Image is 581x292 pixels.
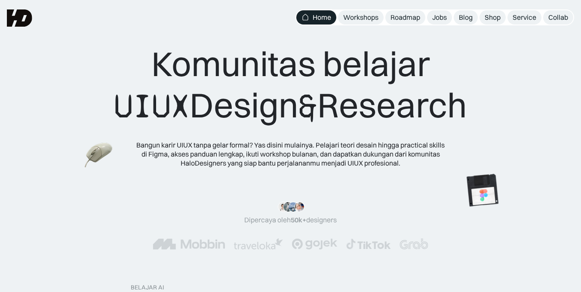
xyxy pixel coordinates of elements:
div: Collab [548,13,568,22]
div: Blog [459,13,473,22]
div: belajar ai [131,284,164,291]
a: Home [296,10,336,25]
a: Collab [543,10,573,25]
a: Workshops [338,10,384,25]
div: Shop [485,13,501,22]
div: Roadmap [390,13,420,22]
a: Jobs [427,10,452,25]
div: Workshops [343,13,378,22]
span: UIUX [114,86,190,127]
span: 50k+ [291,215,306,224]
span: & [298,86,317,127]
div: Komunitas belajar Design Research [114,43,467,127]
a: Roadmap [385,10,425,25]
div: Bangun karir UIUX tanpa gelar formal? Yas disini mulainya. Pelajari teori desain hingga practical... [136,141,446,167]
div: Service [513,13,536,22]
div: Dipercaya oleh designers [244,215,337,224]
a: Service [507,10,541,25]
div: Jobs [432,13,447,22]
div: Home [313,13,331,22]
a: Shop [480,10,506,25]
a: Blog [454,10,478,25]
